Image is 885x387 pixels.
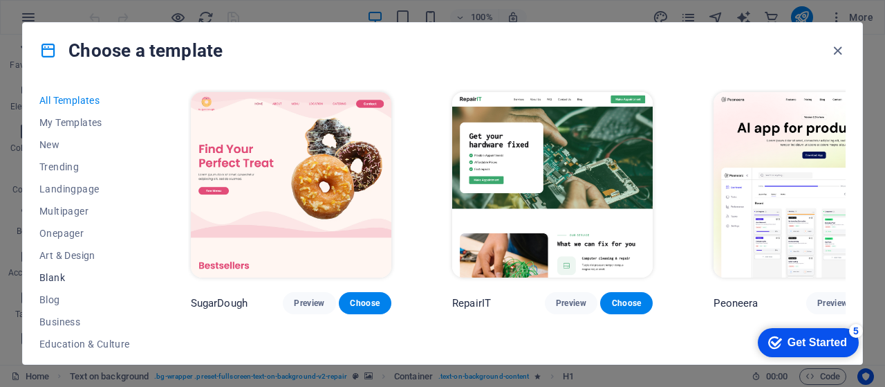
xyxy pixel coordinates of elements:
button: Art & Design [39,244,130,267]
button: New [39,134,130,156]
span: Preview [294,298,324,309]
button: Business [39,311,130,333]
span: Blank [39,272,130,283]
span: Choose [611,298,642,309]
img: SugarDough [191,92,391,278]
button: Landingpage [39,178,130,200]
span: Business [39,316,130,327]
img: RepairIT [452,92,653,278]
span: Preview [817,298,848,309]
h4: Choose a template [39,39,223,62]
button: Trending [39,156,130,178]
button: Multipager [39,200,130,222]
button: Education & Culture [39,333,130,355]
button: Preview [283,292,335,314]
button: All Templates [39,89,130,111]
div: 5 [102,3,116,17]
span: Landingpage [39,183,130,195]
p: Peoneera [714,296,758,310]
p: SugarDough [191,296,248,310]
button: Choose [339,292,391,314]
button: Onepager [39,222,130,244]
button: Choose [600,292,653,314]
div: Get Started 5 items remaining, 0% complete [11,7,112,36]
span: My Templates [39,117,130,128]
span: New [39,139,130,150]
span: Art & Design [39,250,130,261]
span: Education & Culture [39,339,130,350]
button: Preview [545,292,597,314]
p: RepairIT [452,296,491,310]
span: All Templates [39,95,130,106]
span: Onepager [39,228,130,239]
button: Preview [806,292,859,314]
span: Preview [556,298,586,309]
button: Blog [39,289,130,311]
button: Blank [39,267,130,289]
button: My Templates [39,111,130,134]
span: Choose [350,298,380,309]
div: Get Started [41,15,100,28]
span: Multipager [39,206,130,217]
span: Trending [39,161,130,172]
span: Blog [39,294,130,305]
